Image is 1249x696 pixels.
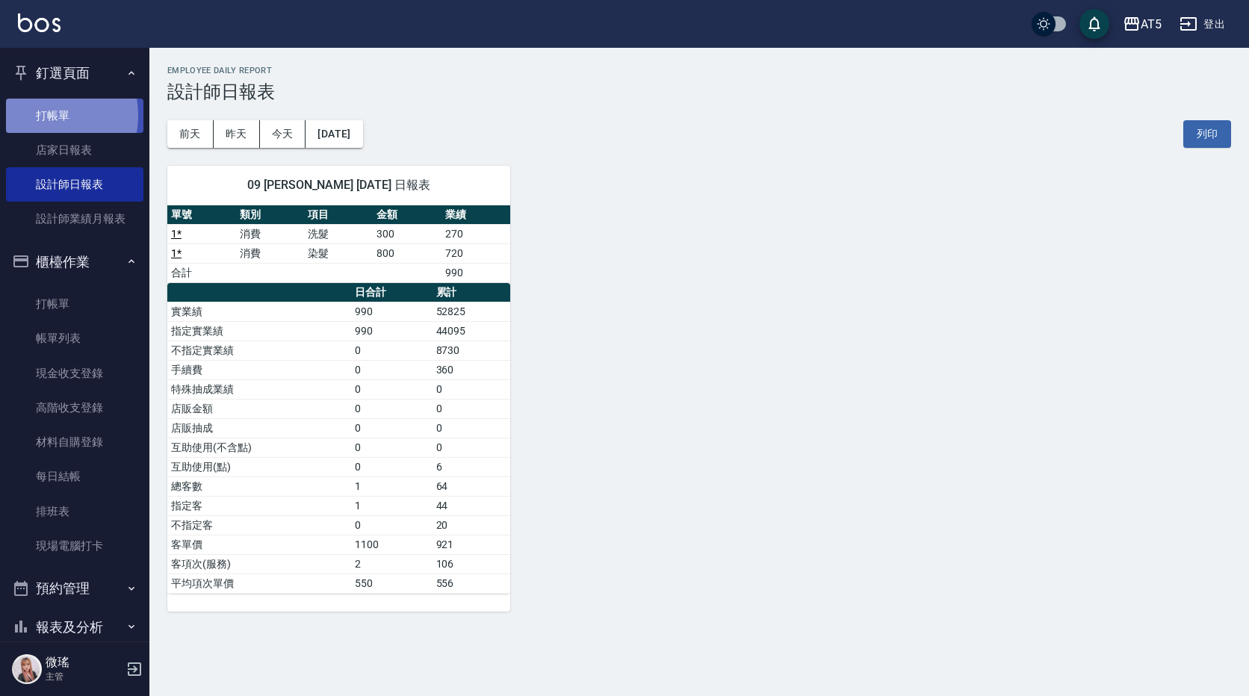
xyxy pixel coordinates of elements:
td: 0 [351,515,433,535]
a: 排班表 [6,494,143,529]
td: 合計 [167,263,236,282]
span: 09 [PERSON_NAME] [DATE] 日報表 [185,178,492,193]
p: 主管 [46,670,122,683]
td: 52825 [433,302,510,321]
button: save [1079,9,1109,39]
td: 990 [351,302,433,321]
td: 0 [433,379,510,399]
td: 總客數 [167,476,351,496]
button: 櫃檯作業 [6,243,143,282]
td: 特殊抽成業績 [167,379,351,399]
td: 44095 [433,321,510,341]
td: 不指定客 [167,515,351,535]
td: 360 [433,360,510,379]
img: Logo [18,13,61,32]
th: 項目 [304,205,373,225]
td: 1100 [351,535,433,554]
td: 指定實業績 [167,321,351,341]
td: 106 [433,554,510,574]
a: 帳單列表 [6,321,143,355]
td: 921 [433,535,510,554]
a: 現場電腦打卡 [6,529,143,563]
button: AT5 [1117,9,1168,40]
td: 店販抽成 [167,418,351,438]
td: 互助使用(點) [167,457,351,476]
th: 單號 [167,205,236,225]
th: 業績 [441,205,510,225]
td: 550 [351,574,433,593]
td: 手續費 [167,360,351,379]
td: 0 [351,341,433,360]
h2: Employee Daily Report [167,66,1231,75]
td: 染髮 [304,243,373,263]
td: 6 [433,457,510,476]
button: 前天 [167,120,214,148]
table: a dense table [167,283,510,594]
h5: 微瑤 [46,655,122,670]
a: 設計師日報表 [6,167,143,202]
td: 720 [441,243,510,263]
button: 登出 [1174,10,1231,38]
a: 打帳單 [6,99,143,133]
td: 洗髮 [304,224,373,243]
button: 昨天 [214,120,260,148]
button: [DATE] [306,120,362,148]
td: 0 [351,438,433,457]
table: a dense table [167,205,510,283]
a: 店家日報表 [6,133,143,167]
td: 2 [351,554,433,574]
td: 8730 [433,341,510,360]
th: 日合計 [351,283,433,302]
button: 列印 [1183,120,1231,148]
td: 1 [351,476,433,496]
td: 990 [351,321,433,341]
a: 每日結帳 [6,459,143,494]
td: 556 [433,574,510,593]
td: 不指定實業績 [167,341,351,360]
th: 累計 [433,283,510,302]
a: 設計師業績月報表 [6,202,143,236]
a: 高階收支登錄 [6,391,143,425]
td: 0 [433,438,510,457]
td: 20 [433,515,510,535]
a: 材料自購登錄 [6,425,143,459]
td: 指定客 [167,496,351,515]
button: 釘選頁面 [6,54,143,93]
td: 消費 [236,243,305,263]
td: 44 [433,496,510,515]
td: 消費 [236,224,305,243]
td: 實業績 [167,302,351,321]
td: 800 [373,243,441,263]
td: 300 [373,224,441,243]
th: 類別 [236,205,305,225]
a: 打帳單 [6,287,143,321]
td: 0 [351,399,433,418]
img: Person [12,654,42,684]
td: 0 [351,418,433,438]
td: 1 [351,496,433,515]
td: 客項次(服務) [167,554,351,574]
td: 客單價 [167,535,351,554]
button: 預約管理 [6,569,143,608]
h3: 設計師日報表 [167,81,1231,102]
td: 店販金額 [167,399,351,418]
button: 報表及分析 [6,608,143,647]
td: 64 [433,476,510,496]
td: 0 [433,399,510,418]
td: 0 [351,379,433,399]
th: 金額 [373,205,441,225]
a: 現金收支登錄 [6,356,143,391]
td: 0 [351,457,433,476]
td: 270 [441,224,510,243]
td: 0 [433,418,510,438]
td: 互助使用(不含點) [167,438,351,457]
td: 990 [441,263,510,282]
td: 0 [351,360,433,379]
td: 平均項次單價 [167,574,351,593]
div: AT5 [1141,15,1162,34]
button: 今天 [260,120,306,148]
